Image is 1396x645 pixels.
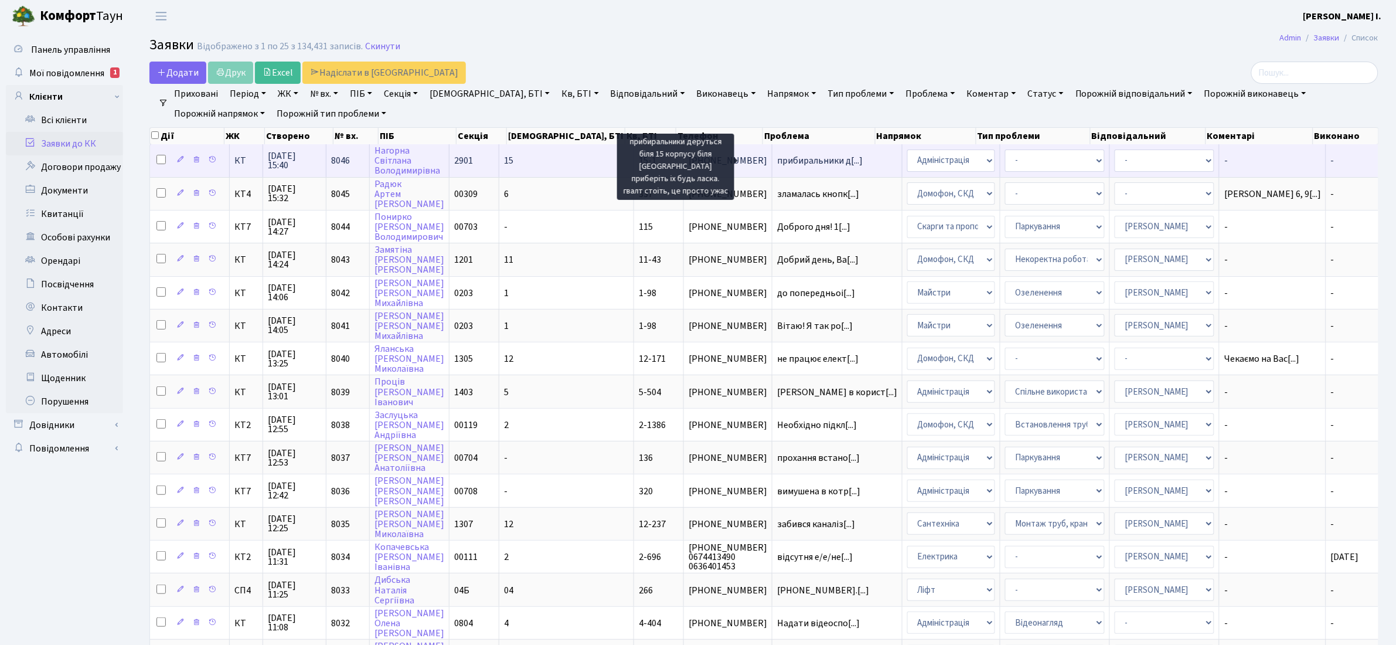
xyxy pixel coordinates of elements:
[374,409,444,442] a: Заслуцька[PERSON_NAME]Андріївна
[689,354,767,364] span: [PHONE_NUMBER]
[504,154,513,167] span: 15
[1224,321,1321,331] span: -
[504,287,509,300] span: 1
[331,253,350,266] span: 8043
[1262,26,1396,50] nav: breadcrumb
[1206,128,1313,144] th: Коментарі
[454,253,473,266] span: 1201
[1303,10,1382,23] b: [PERSON_NAME] І.
[1224,586,1321,595] span: -
[777,419,857,432] span: Необхідно підкл[...]
[777,485,860,498] span: вимушена в котр[...]
[639,320,656,332] span: 1-98
[1331,485,1334,498] span: -
[234,453,258,463] span: КТ7
[454,188,478,201] span: 00309
[1314,32,1340,44] a: Заявки
[331,617,350,630] span: 8032
[1340,32,1378,45] li: Список
[265,128,333,144] th: Створено
[1331,518,1334,531] span: -
[234,321,258,331] span: КТ
[639,287,656,300] span: 1-98
[504,220,508,233] span: -
[557,84,603,104] a: Кв, БТІ
[6,296,123,320] a: Контакти
[639,518,666,531] span: 12-237
[224,128,265,144] th: ЖК
[234,255,258,264] span: КТ
[1091,128,1206,144] th: Відповідальний
[777,220,850,233] span: Доброго дня! 1[...]
[1331,352,1334,365] span: -
[157,66,199,79] span: Додати
[606,84,690,104] a: Відповідальний
[504,419,509,432] span: 2
[1331,551,1359,563] span: [DATE]
[1224,520,1321,529] span: -
[6,273,123,296] a: Посвідчення
[689,420,767,430] span: [PHONE_NUMBER]
[454,320,473,332] span: 0203
[763,84,821,104] a: Напрямок
[272,104,391,124] a: Порожній тип проблеми
[374,541,444,573] a: Копачевська[PERSON_NAME]Іванівна
[331,220,350,233] span: 8044
[268,415,321,434] span: [DATE] 12:55
[689,543,767,571] span: [PHONE_NUMBER] 0674413490 0636401453
[234,487,258,496] span: КТ7
[504,485,508,498] span: -
[268,481,321,500] span: [DATE] 12:42
[333,128,379,144] th: № вх.
[268,283,321,302] span: [DATE] 14:06
[689,453,767,463] span: [PHONE_NUMBER]
[225,84,271,104] a: Період
[689,255,767,264] span: [PHONE_NUMBER]
[454,451,478,464] span: 00704
[1224,420,1321,430] span: -
[454,584,469,597] span: 04Б
[331,287,350,300] span: 8042
[374,607,444,640] a: [PERSON_NAME]Олена[PERSON_NAME]
[823,84,899,104] a: Тип проблеми
[1331,451,1334,464] span: -
[639,617,661,630] span: 4-404
[6,38,123,62] a: Панель управління
[639,220,653,233] span: 115
[31,43,110,56] span: Панель управління
[777,320,853,332] span: Вітаю! Я так ро[...]
[234,288,258,298] span: КТ
[234,586,258,595] span: СП4
[454,352,473,365] span: 1305
[777,451,860,464] span: прохання встано[...]
[689,520,767,529] span: [PHONE_NUMBER]
[1224,156,1321,165] span: -
[268,382,321,401] span: [DATE] 13:01
[1331,287,1334,300] span: -
[454,617,473,630] span: 0804
[374,376,444,409] a: Проців[PERSON_NAME]Іванович
[6,343,123,366] a: Автомобілі
[1224,188,1321,201] span: [PERSON_NAME] 6, 9[...]
[197,41,363,52] div: Відображено з 1 по 25 з 134,431 записів.
[457,128,508,144] th: Секція
[331,584,350,597] span: 8033
[1224,222,1321,232] span: -
[6,155,123,179] a: Договори продажу
[425,84,554,104] a: [DEMOGRAPHIC_DATA], БТІ
[374,342,444,375] a: Яланська[PERSON_NAME]Миколаївна
[1023,84,1068,104] a: Статус
[454,220,478,233] span: 00703
[379,84,423,104] a: Секція
[1200,84,1311,104] a: Порожній виконавець
[876,128,976,144] th: Напрямок
[777,287,855,300] span: до попередньоі[...]
[331,419,350,432] span: 8038
[1071,84,1197,104] a: Порожній відповідальний
[1224,288,1321,298] span: -
[268,580,321,599] span: [DATE] 11:25
[1331,253,1334,266] span: -
[268,316,321,335] span: [DATE] 14:05
[6,108,123,132] a: Всі клієнти
[504,352,513,365] span: 12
